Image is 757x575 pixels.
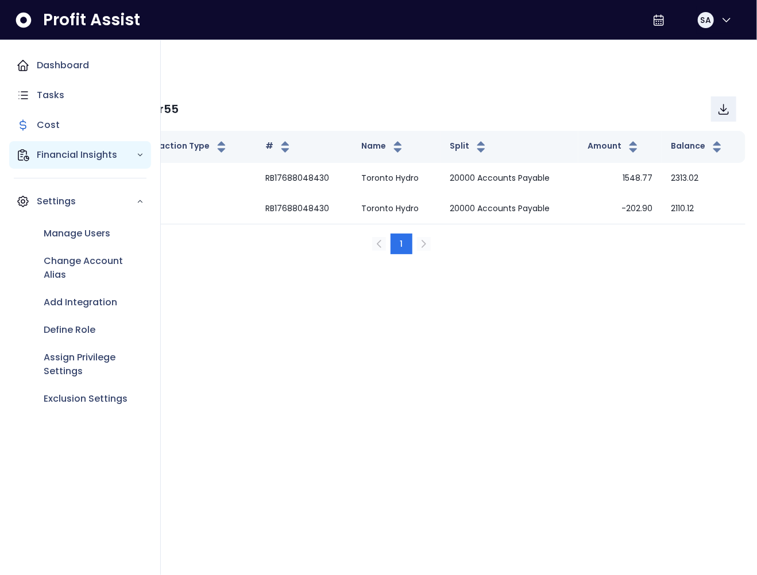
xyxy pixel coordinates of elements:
p: Change Account Alias [44,254,144,282]
button: Transaction Type [135,140,229,154]
td: RB17688048430 [256,193,352,224]
td: Bill [126,193,256,224]
p: Manage Users [44,227,110,240]
td: 1548.77 [578,163,662,193]
td: 20000 Accounts Payable [441,193,578,224]
span: Profit Assist [43,10,140,30]
p: Settings [37,195,136,208]
button: 1 [391,234,412,254]
span: 1 [400,238,403,250]
button: Balance [671,140,724,154]
td: Bill [126,163,256,193]
p: Tasks [37,88,64,102]
p: Financial Insights [37,148,136,162]
button: Split [450,140,488,154]
span: SA [701,14,711,26]
p: Exclusion Settings [44,392,128,406]
td: -202.90 [578,193,662,224]
button: Amount [588,140,640,154]
button: Download [711,96,736,122]
td: 20000 Accounts Payable [441,163,578,193]
p: Assign Privilege Settings [44,351,144,378]
td: Toronto Hydro [352,193,441,224]
td: 2110.12 [662,193,746,224]
p: Cost [37,118,60,132]
button: # [265,140,292,154]
button: Next [417,237,431,251]
button: Previous [372,237,386,251]
td: Toronto Hydro [352,163,441,193]
p: Define Role [44,323,95,337]
p: Add Integration [44,296,117,309]
td: RB17688048430 [256,163,352,193]
td: 2313.02 [662,163,746,193]
p: Dashboard [37,59,89,72]
button: Name [361,140,405,154]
